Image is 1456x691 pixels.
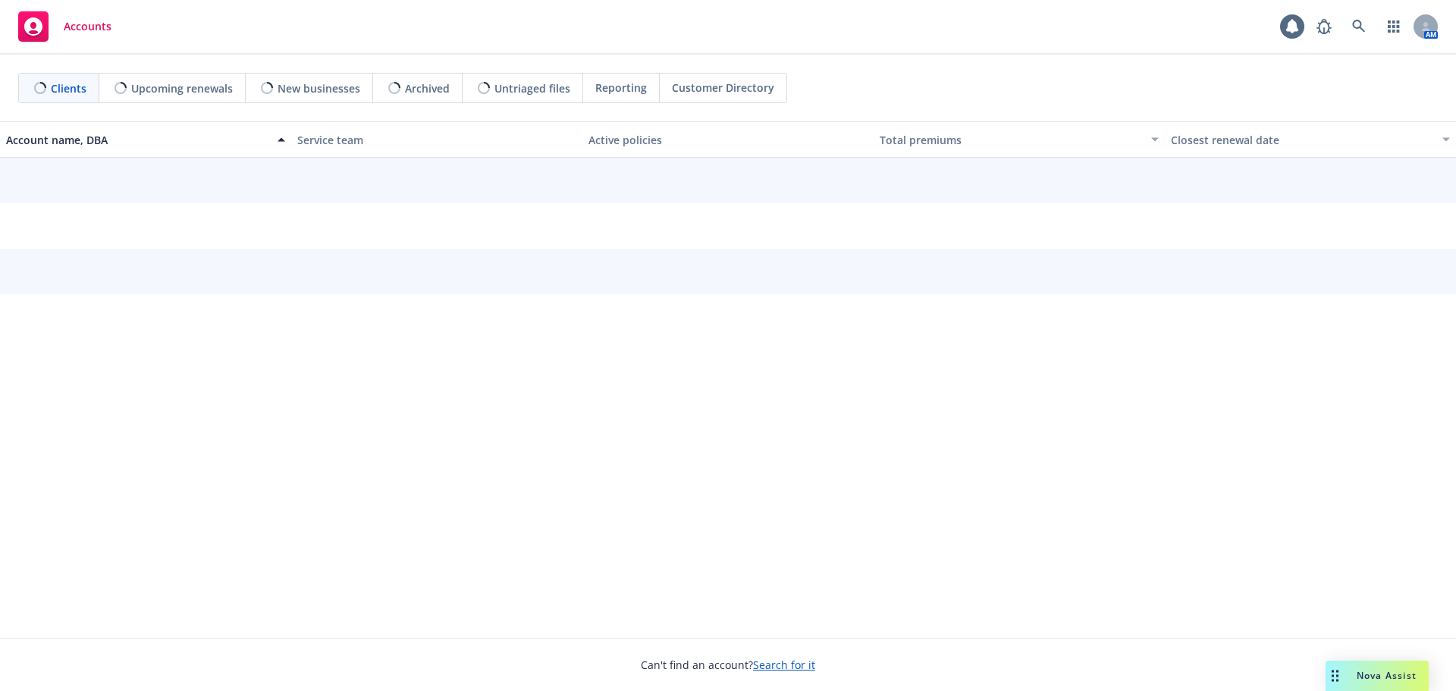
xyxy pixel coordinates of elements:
a: Switch app [1379,11,1409,42]
button: Total premiums [874,121,1165,158]
span: Reporting [595,80,647,96]
button: Active policies [582,121,874,158]
span: Upcoming renewals [131,80,233,96]
a: Report a Bug [1309,11,1339,42]
div: Active policies [588,132,868,148]
span: Accounts [64,20,111,33]
span: Customer Directory [672,80,774,96]
span: New businesses [278,80,360,96]
button: Nova Assist [1326,661,1429,691]
div: Service team [297,132,576,148]
div: Drag to move [1326,661,1345,691]
span: Nova Assist [1357,669,1417,682]
div: Account name, DBA [6,132,268,148]
span: Can't find an account? [641,657,815,673]
button: Closest renewal date [1165,121,1456,158]
a: Search [1344,11,1374,42]
div: Total premiums [880,132,1142,148]
div: Closest renewal date [1171,132,1433,148]
span: Clients [51,80,86,96]
a: Accounts [12,5,118,48]
span: Archived [405,80,450,96]
span: Untriaged files [494,80,570,96]
button: Service team [291,121,582,158]
a: Search for it [753,658,815,672]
